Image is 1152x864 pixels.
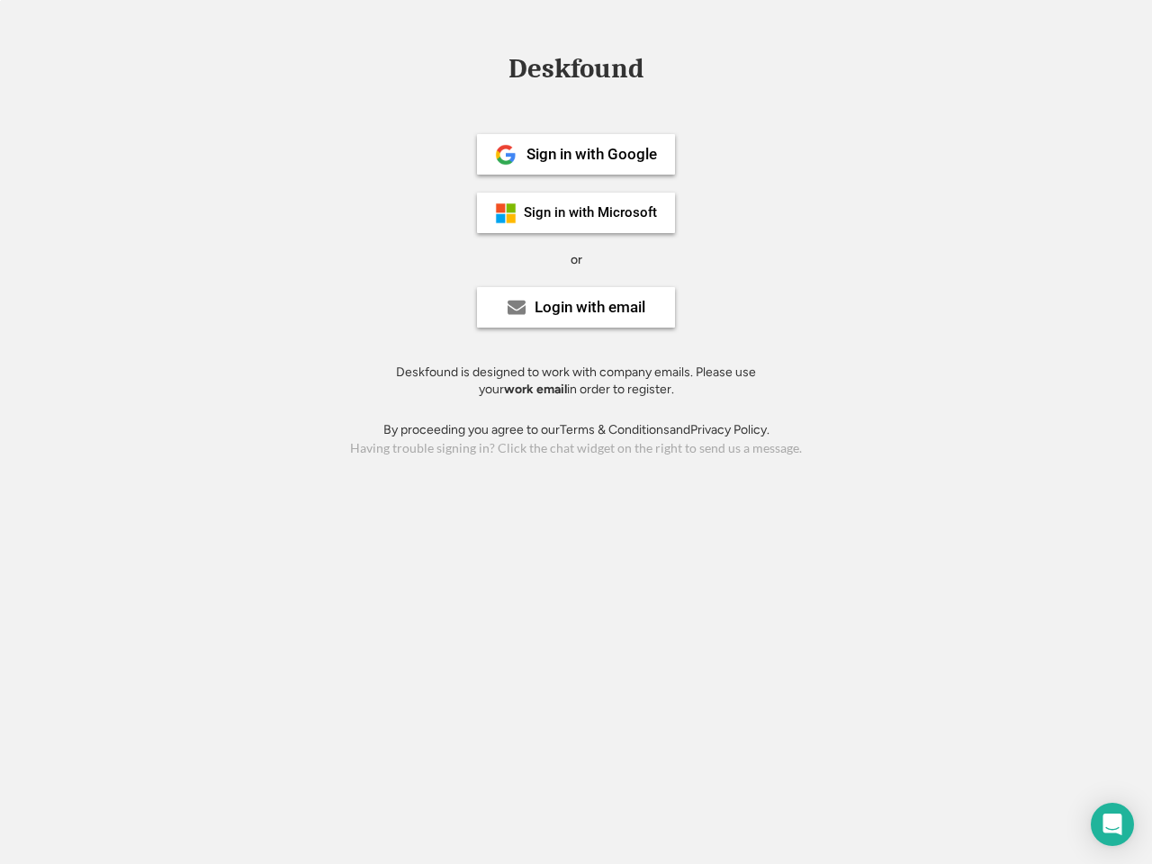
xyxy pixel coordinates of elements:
div: or [571,251,582,269]
strong: work email [504,382,567,397]
img: 1024px-Google__G__Logo.svg.png [495,144,517,166]
div: Open Intercom Messenger [1091,803,1134,846]
div: Sign in with Google [526,147,657,162]
a: Privacy Policy. [690,422,769,437]
div: Sign in with Microsoft [524,206,657,220]
a: Terms & Conditions [560,422,670,437]
div: Login with email [535,300,645,315]
img: ms-symbollockup_mssymbol_19.png [495,202,517,224]
div: Deskfound is designed to work with company emails. Please use your in order to register. [373,364,778,399]
div: Deskfound [499,55,652,83]
div: By proceeding you agree to our and [383,421,769,439]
